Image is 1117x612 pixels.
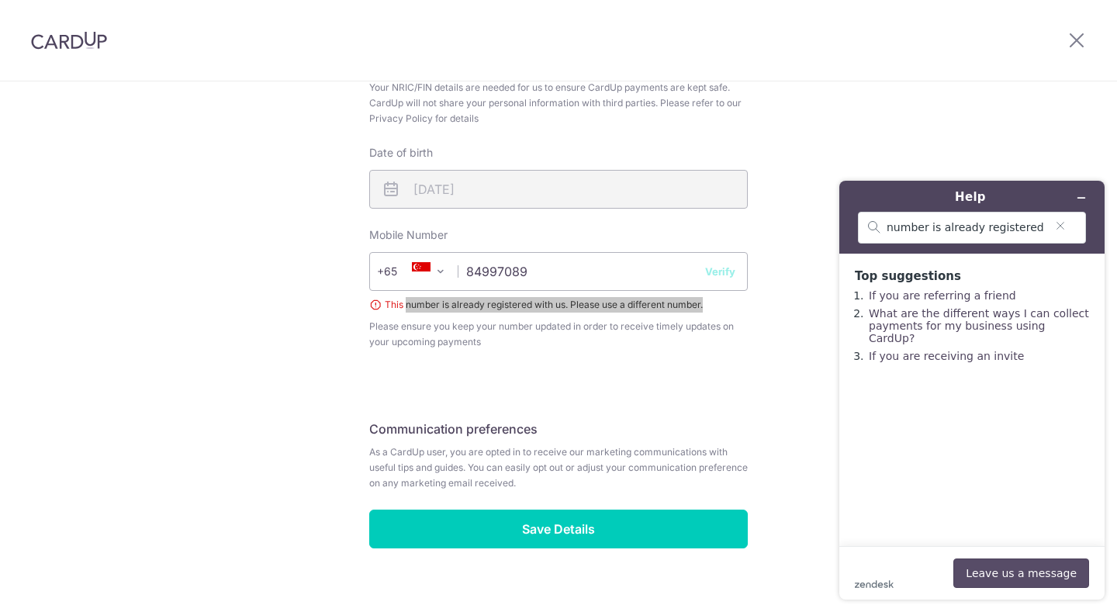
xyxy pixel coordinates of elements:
span: Please ensure you keep your number updated in order to receive timely updates on your upcoming pa... [369,319,748,350]
span: As a CardUp user, you are opted in to receive our marketing communications with useful tips and g... [369,444,748,491]
span: Your NRIC/FIN details are needed for us to ensure CardUp payments are kept safe. CardUp will not ... [369,80,748,126]
span: This number is already registered with us. Please use a different number. [369,297,748,313]
label: Date of birth [369,145,433,161]
iframe: Find more information here [827,168,1117,612]
img: CardUp [31,31,107,50]
span: +65 [377,262,419,281]
h5: Communication preferences [369,420,748,438]
input: Save Details [369,510,748,548]
label: Mobile Number [369,227,448,243]
span: +65 [382,262,419,281]
span: Help [35,11,67,25]
button: Verify [705,264,735,279]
